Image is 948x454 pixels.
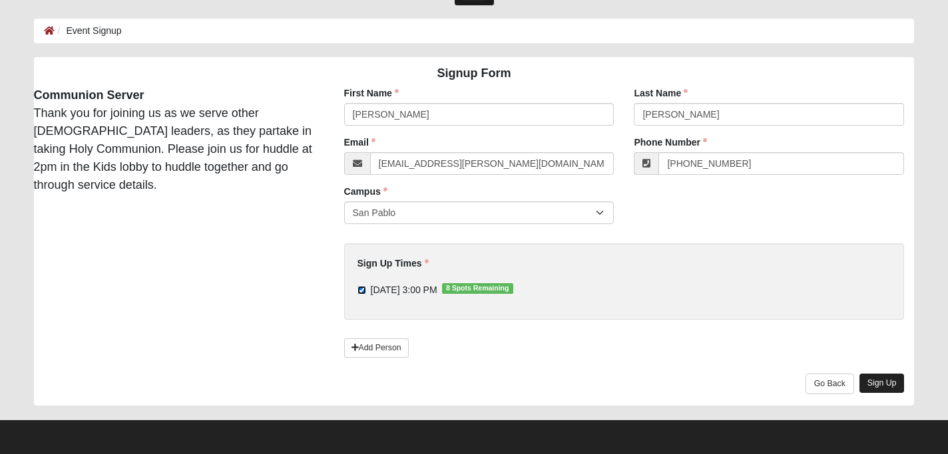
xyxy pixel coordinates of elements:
label: Email [344,136,375,149]
a: Go Back [806,374,854,394]
label: Sign Up Times [357,257,429,270]
a: Sign Up [859,374,905,393]
li: Event Signup [55,24,122,38]
label: Campus [344,185,387,198]
input: [DATE] 3:00 PM8 Spots Remaining [357,286,366,294]
h4: Signup Form [34,66,915,81]
span: [DATE] 3:00 PM [371,284,437,295]
strong: Communion Server [34,88,144,102]
label: First Name [344,86,399,100]
div: Thank you for joining us as we serve other [DEMOGRAPHIC_DATA] leaders, as they partake in taking ... [24,86,324,194]
a: Add Person [344,338,409,358]
label: Last Name [634,86,688,100]
span: 8 Spots Remaining [442,283,513,294]
label: Phone Number [634,136,707,149]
